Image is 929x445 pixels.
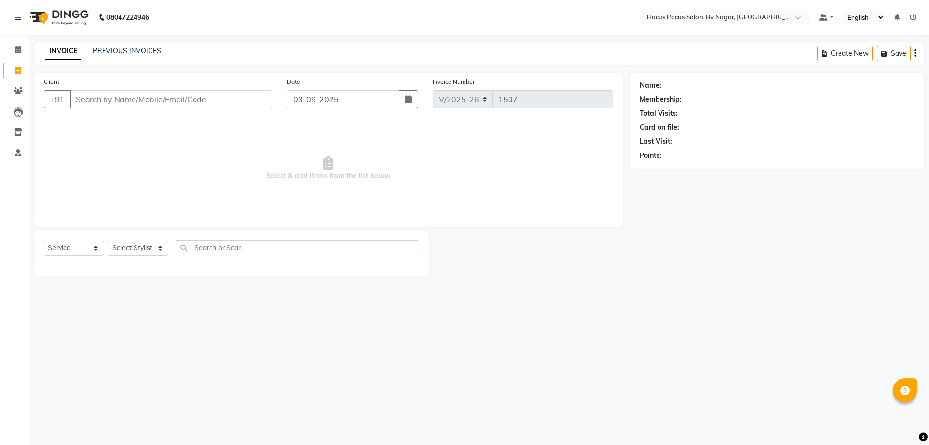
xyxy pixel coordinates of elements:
div: Membership: [640,94,682,105]
div: Total Visits: [640,108,678,119]
span: Select & add items from the list below [44,120,613,217]
div: Card on file: [640,123,679,133]
label: Date [287,77,300,86]
input: Search or Scan [176,240,419,255]
div: Name: [640,80,661,91]
iframe: chat widget [888,406,919,435]
b: 08047224946 [106,4,149,31]
a: INVOICE [45,43,81,60]
div: Points: [640,151,661,161]
button: Create New [817,46,873,61]
a: PREVIOUS INVOICES [93,46,161,55]
button: +91 [44,90,71,108]
input: Search by Name/Mobile/Email/Code [70,90,272,108]
button: Save [877,46,911,61]
img: logo [25,4,91,31]
label: Invoice Number [433,77,475,86]
label: Client [44,77,59,86]
div: Last Visit: [640,137,672,147]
